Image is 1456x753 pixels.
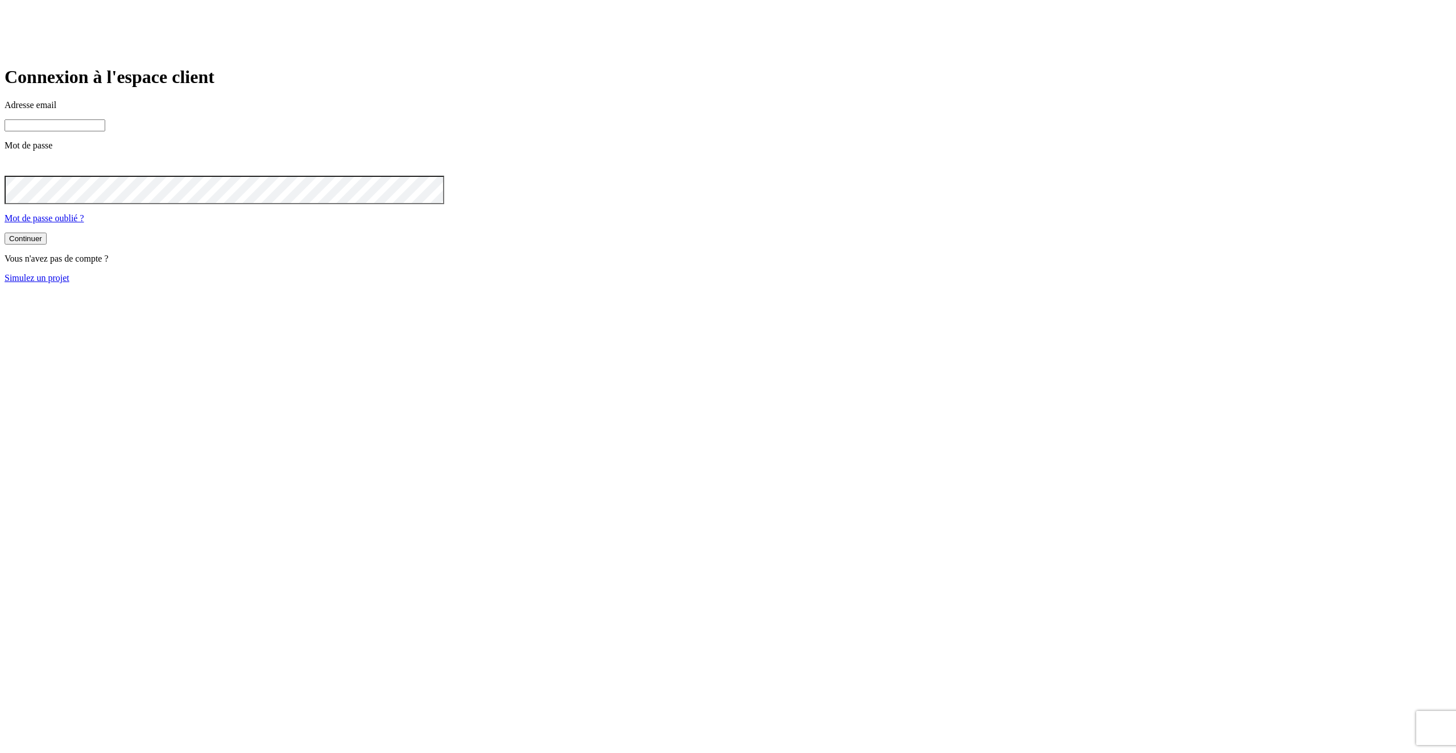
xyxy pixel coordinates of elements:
[5,100,1451,110] p: Adresse email
[5,254,1451,264] p: Vous n'avez pas de compte ?
[9,234,42,243] div: Continuer
[5,273,69,283] a: Simulez un projet
[5,140,1451,151] p: Mot de passe
[5,233,47,245] button: Continuer
[5,213,84,223] a: Mot de passe oublié ?
[5,67,1451,88] h1: Connexion à l'espace client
